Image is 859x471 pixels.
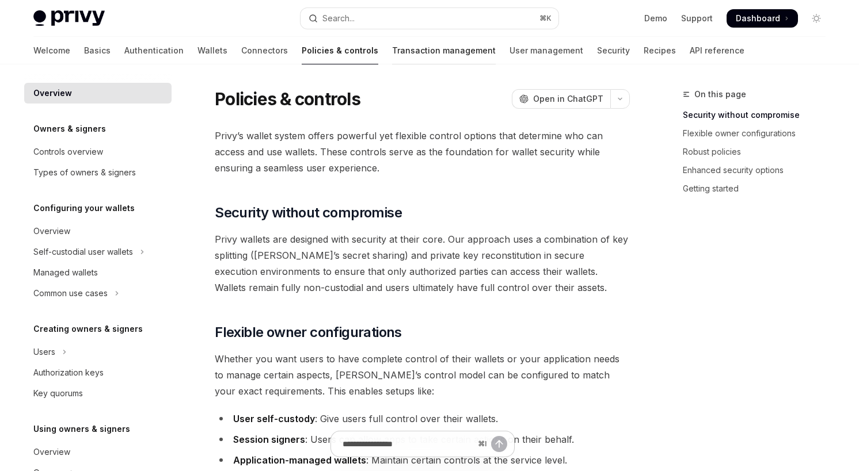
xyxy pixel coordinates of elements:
a: Managed wallets [24,262,172,283]
a: User management [510,37,583,64]
button: Toggle Users section [24,342,172,362]
div: Managed wallets [33,266,98,279]
a: Controls overview [24,141,172,162]
a: Types of owners & signers [24,162,172,183]
strong: User self-custody [233,413,315,424]
button: Open in ChatGPT [512,89,610,109]
span: Dashboard [736,13,780,24]
a: Wallets [197,37,227,64]
span: Privy’s wallet system offers powerful yet flexible control options that determine who can access ... [215,128,630,176]
a: Recipes [644,37,676,64]
span: Security without compromise [215,204,402,222]
div: Users [33,345,55,359]
span: Privy wallets are designed with security at their core. Our approach uses a combination of key sp... [215,231,630,296]
a: Flexible owner configurations [683,124,835,143]
div: Overview [33,224,70,238]
a: Welcome [33,37,70,64]
div: Controls overview [33,145,103,159]
h5: Configuring your wallets [33,201,135,215]
h1: Policies & controls [215,89,360,109]
span: Whether you want users to have complete control of their wallets or your application needs to man... [215,351,630,399]
div: Key quorums [33,386,83,400]
div: Common use cases [33,286,108,300]
input: Ask a question... [343,431,473,457]
button: Toggle dark mode [807,9,826,28]
a: Getting started [683,179,835,198]
a: Transaction management [392,37,496,64]
a: API reference [690,37,744,64]
a: Basics [84,37,111,64]
div: Overview [33,86,72,100]
a: Robust policies [683,143,835,161]
button: Open search [301,8,558,29]
a: Authorization keys [24,362,172,383]
a: Overview [24,83,172,104]
li: : Give users full control over their wallets. [215,411,630,427]
button: Send message [491,436,507,452]
a: Support [681,13,713,24]
a: Authentication [124,37,184,64]
a: Security [597,37,630,64]
button: Toggle Common use cases section [24,283,172,304]
a: Policies & controls [302,37,378,64]
h5: Owners & signers [33,122,106,136]
a: Dashboard [727,9,798,28]
h5: Creating owners & signers [33,322,143,336]
a: Security without compromise [683,106,835,124]
div: Overview [33,445,70,459]
h5: Using owners & signers [33,422,130,436]
span: ⌘ K [539,14,552,23]
a: Enhanced security options [683,161,835,179]
a: Key quorums [24,383,172,404]
a: Overview [24,221,172,242]
div: Self-custodial user wallets [33,245,133,259]
button: Toggle Self-custodial user wallets section [24,242,172,262]
div: Types of owners & signers [33,166,136,179]
a: Demo [644,13,667,24]
div: Search... [322,12,355,25]
span: Open in ChatGPT [533,93,603,105]
span: Flexible owner configurations [215,323,402,342]
div: Authorization keys [33,366,104,380]
a: Connectors [241,37,288,64]
img: light logo [33,10,105,26]
a: Overview [24,442,172,462]
span: On this page [694,87,746,101]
